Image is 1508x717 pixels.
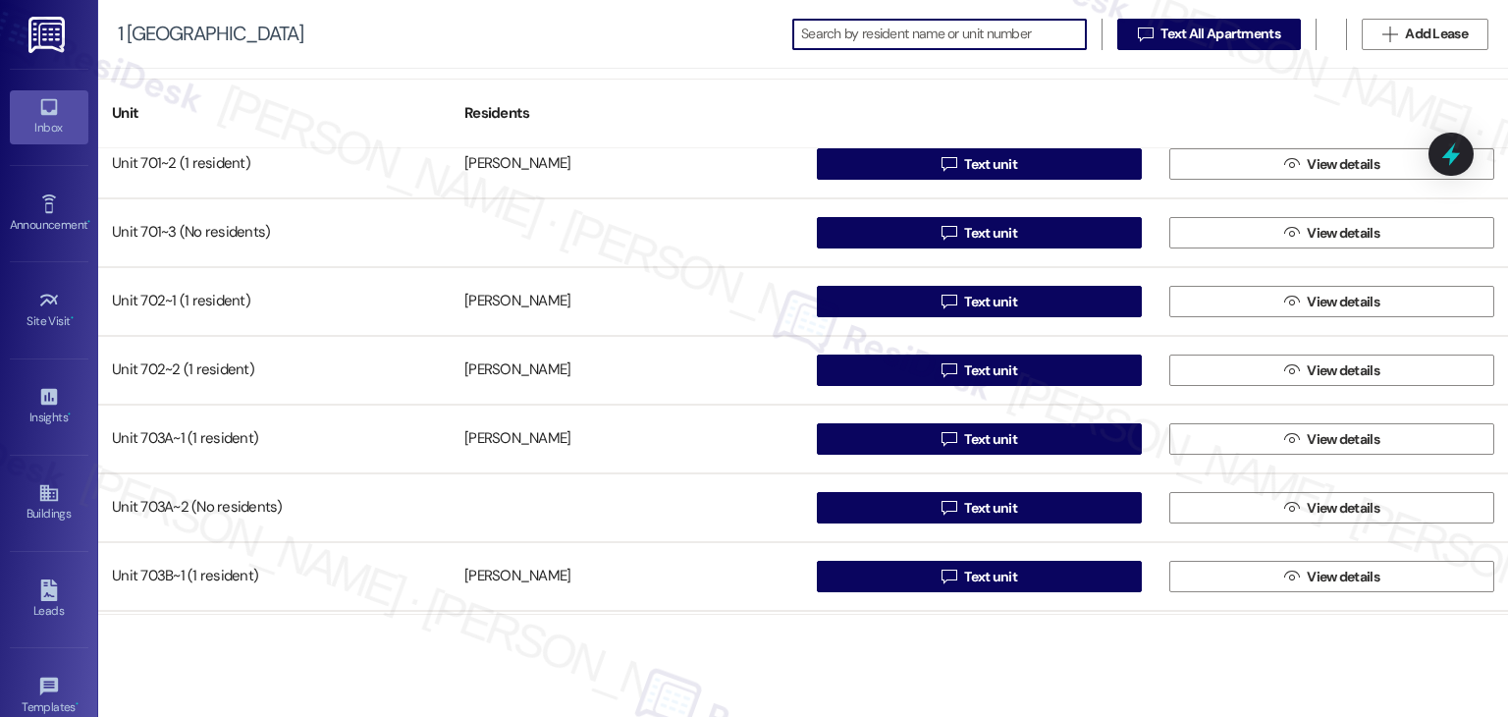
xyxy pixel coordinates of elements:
[964,292,1017,312] span: Text unit
[801,21,1086,48] input: Search by resident name or unit number
[817,492,1142,524] button: Text unit
[10,90,88,143] a: Inbox
[10,476,88,529] a: Buildings
[71,311,74,325] span: •
[464,154,570,175] div: [PERSON_NAME]
[817,561,1142,592] button: Text unit
[1284,156,1299,172] i: 
[1307,429,1379,450] span: View details
[942,362,956,378] i: 
[1169,423,1494,455] button: View details
[817,286,1142,317] button: Text unit
[1117,19,1301,50] button: Text All Apartments
[964,223,1017,244] span: Text unit
[68,408,71,421] span: •
[817,355,1142,386] button: Text unit
[1169,561,1494,592] button: View details
[1138,27,1153,42] i: 
[1169,148,1494,180] button: View details
[817,423,1142,455] button: Text unit
[1307,567,1379,587] span: View details
[87,215,90,229] span: •
[964,154,1017,175] span: Text unit
[942,225,956,241] i: 
[1169,217,1494,248] button: View details
[98,144,451,184] div: Unit 701~2 (1 resident)
[817,217,1142,248] button: Text unit
[1284,362,1299,378] i: 
[464,567,570,587] div: [PERSON_NAME]
[1160,24,1280,44] span: Text All Apartments
[942,500,956,516] i: 
[964,498,1017,519] span: Text unit
[98,351,451,390] div: Unit 702~2 (1 resident)
[10,284,88,337] a: Site Visit •
[1169,286,1494,317] button: View details
[942,156,956,172] i: 
[98,557,451,596] div: Unit 703B~1 (1 resident)
[1284,431,1299,447] i: 
[1405,24,1468,44] span: Add Lease
[942,294,956,309] i: 
[964,567,1017,587] span: Text unit
[964,360,1017,381] span: Text unit
[1169,355,1494,386] button: View details
[1382,27,1397,42] i: 
[10,574,88,627] a: Leads
[464,292,570,312] div: [PERSON_NAME]
[1307,360,1379,381] span: View details
[1307,223,1379,244] span: View details
[10,380,88,433] a: Insights •
[98,89,451,138] div: Unit
[1307,154,1379,175] span: View details
[98,282,451,321] div: Unit 702~1 (1 resident)
[464,429,570,450] div: [PERSON_NAME]
[1284,294,1299,309] i: 
[1284,500,1299,516] i: 
[1362,19,1488,50] button: Add Lease
[1284,225,1299,241] i: 
[1284,569,1299,584] i: 
[28,17,69,53] img: ResiDesk Logo
[98,419,451,459] div: Unit 703A~1 (1 resident)
[464,360,570,381] div: [PERSON_NAME]
[451,89,803,138] div: Residents
[1307,498,1379,519] span: View details
[98,213,451,252] div: Unit 701~3 (No residents)
[76,697,79,711] span: •
[942,431,956,447] i: 
[98,488,451,527] div: Unit 703A~2 (No residents)
[1307,292,1379,312] span: View details
[118,24,303,44] div: 1 [GEOGRAPHIC_DATA]
[964,429,1017,450] span: Text unit
[942,569,956,584] i: 
[817,148,1142,180] button: Text unit
[1169,492,1494,524] button: View details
